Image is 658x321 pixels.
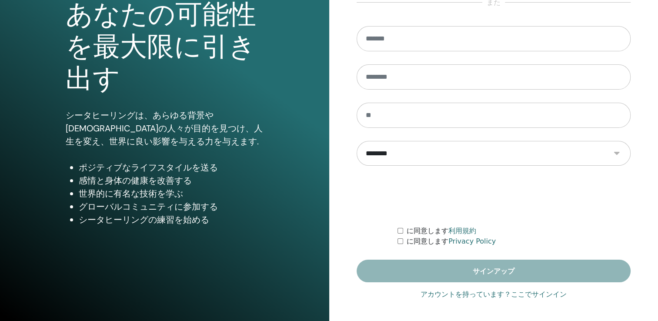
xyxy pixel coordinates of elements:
[79,174,263,187] li: 感情と身体の健康を改善する
[448,237,496,245] a: Privacy Policy
[448,227,476,235] a: 利用規約
[407,236,496,247] label: に同意します
[421,289,567,300] a: アカウントを持っています？ここでサインイン
[79,200,263,213] li: グローバルコミュニティに参加する
[79,161,263,174] li: ポジティブなライフスタイルを送る
[407,226,476,236] label: に同意します
[79,213,263,226] li: シータヒーリングの練習を始める
[66,109,263,148] p: シータヒーリングは、あらゆる背景や[DEMOGRAPHIC_DATA]の人々が目的を見つけ、人生を変え、世界に良い影響を与える力を与えます.
[428,179,560,213] iframe: reCAPTCHA
[79,187,263,200] li: 世界的に有名な技術を学ぶ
